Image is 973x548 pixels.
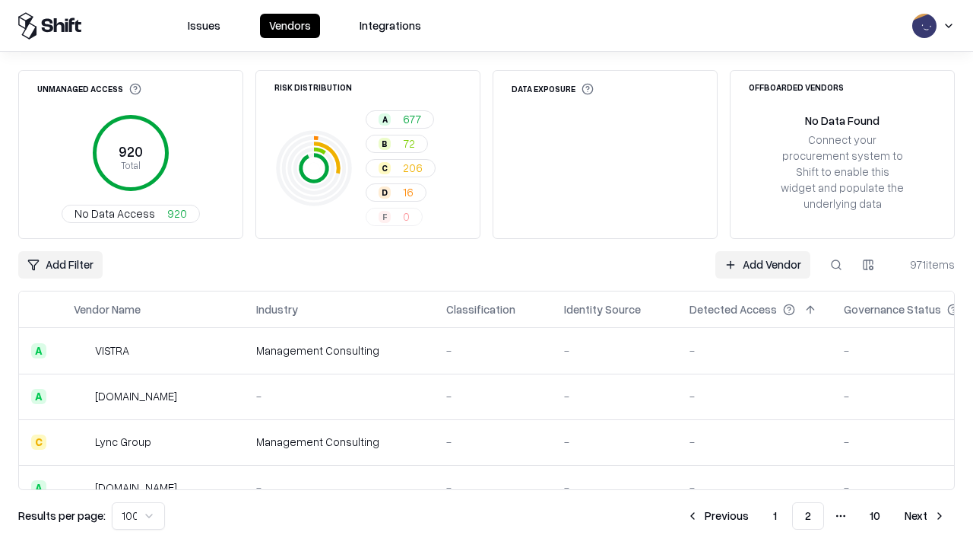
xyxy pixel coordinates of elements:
div: Risk Distribution [274,83,352,91]
div: Classification [446,301,515,317]
div: Management Consulting [256,342,422,358]
tspan: Total [121,159,141,171]
button: C206 [366,159,436,177]
div: Data Exposure [512,83,594,95]
span: 72 [403,135,415,151]
div: - [564,388,665,404]
div: - [689,479,819,495]
div: D [379,186,391,199]
div: A [379,113,391,126]
div: - [689,434,819,450]
div: A [31,480,46,495]
a: Add Vendor [715,251,810,279]
div: Industry [256,301,298,317]
div: Management Consulting [256,434,422,450]
div: - [564,434,665,450]
div: VISTRA [95,342,129,358]
span: 206 [403,160,423,176]
button: A677 [366,110,434,129]
span: 920 [167,205,187,221]
div: Lync Group [95,434,151,450]
div: Governance Status [844,301,941,317]
div: - [446,342,540,358]
button: D16 [366,183,426,202]
button: Add Filter [18,251,103,279]
nav: pagination [677,502,955,530]
div: [DOMAIN_NAME] [95,388,177,404]
button: B72 [366,135,428,153]
img: Lync Group [74,435,89,450]
span: 16 [403,184,414,200]
img: theiet.org [74,389,89,404]
button: 10 [857,502,892,530]
div: - [256,479,422,495]
button: Integrations [350,14,430,38]
div: - [689,388,819,404]
button: Previous [677,502,758,530]
div: Offboarded Vendors [749,83,844,91]
div: - [689,342,819,358]
div: - [564,479,665,495]
div: A [31,343,46,358]
button: 2 [792,502,824,530]
span: 677 [403,111,421,127]
div: Unmanaged Access [37,83,141,95]
div: - [446,479,540,495]
div: No Data Found [805,113,880,129]
div: - [446,434,540,450]
button: No Data Access920 [62,205,200,223]
button: Issues [179,14,230,38]
img: kadeemarentals.com [74,480,89,495]
div: C [31,435,46,450]
button: Next [895,502,955,530]
div: - [446,388,540,404]
p: Results per page: [18,508,106,524]
div: B [379,138,391,150]
div: Vendor Name [74,301,141,317]
div: 971 items [894,256,955,272]
img: VISTRA [74,343,89,358]
tspan: 920 [119,143,143,160]
button: Vendors [260,14,320,38]
div: - [256,388,422,404]
div: A [31,389,46,404]
button: 1 [761,502,789,530]
div: Connect your procurement system to Shift to enable this widget and populate the underlying data [779,132,905,212]
span: No Data Access [74,205,155,221]
div: - [564,342,665,358]
div: C [379,162,391,174]
div: [DOMAIN_NAME] [95,479,177,495]
div: Identity Source [564,301,641,317]
div: Detected Access [689,301,777,317]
